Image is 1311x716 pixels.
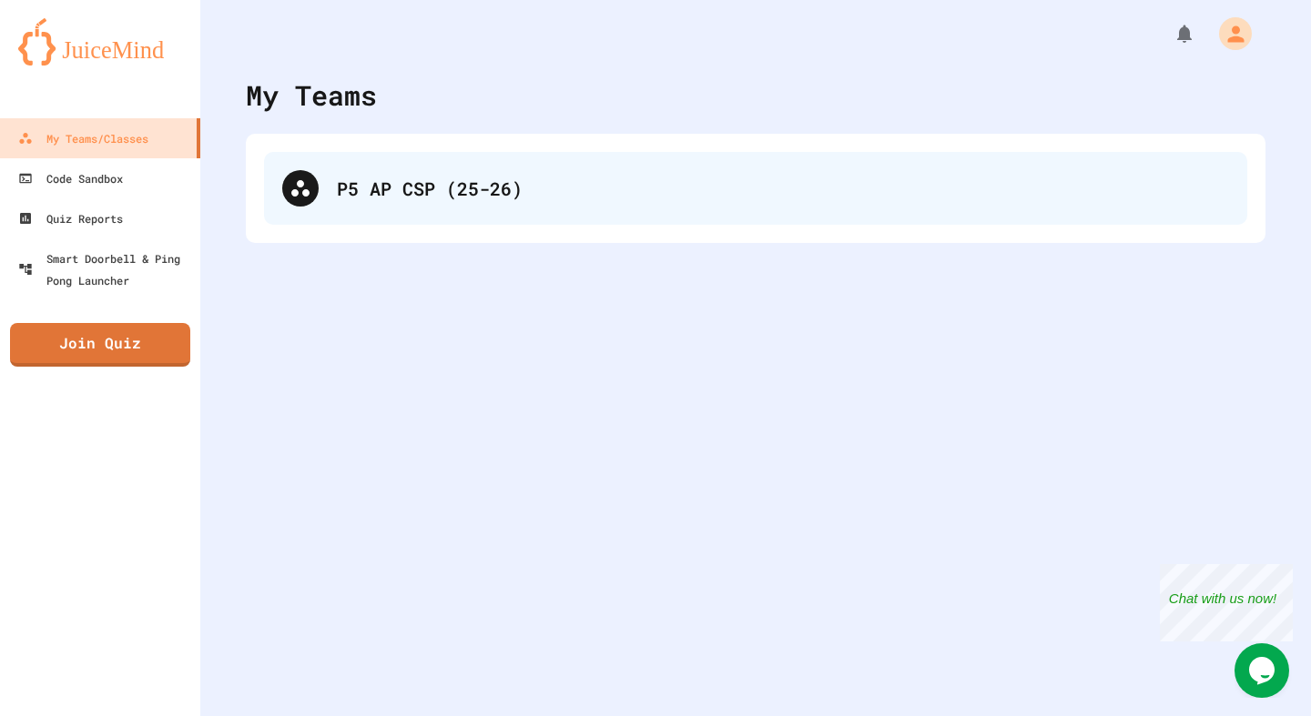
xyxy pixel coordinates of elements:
[10,323,190,367] a: Join Quiz
[18,247,193,291] div: Smart Doorbell & Ping Pong Launcher
[1140,18,1200,49] div: My Notifications
[246,75,377,116] div: My Teams
[18,207,123,229] div: Quiz Reports
[1160,564,1293,641] iframe: chat widget
[18,18,182,66] img: logo-orange.svg
[1200,13,1256,55] div: My Account
[18,127,148,149] div: My Teams/Classes
[264,152,1247,225] div: P5 AP CSP (25-26)
[337,175,1229,202] div: P5 AP CSP (25-26)
[18,167,123,189] div: Code Sandbox
[1235,643,1293,698] iframe: chat widget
